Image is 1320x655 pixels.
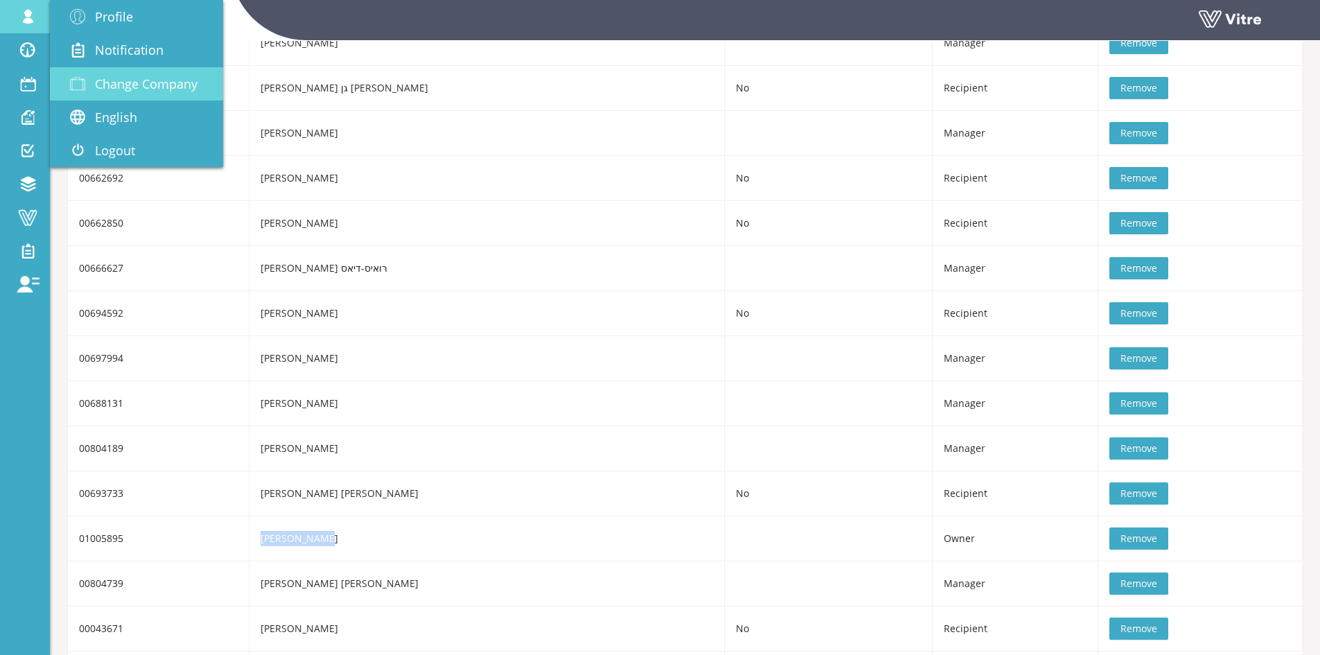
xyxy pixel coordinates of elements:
[944,81,987,94] span: Recipient
[1109,618,1168,640] button: Remove
[725,471,932,516] td: No
[79,261,123,274] span: 00666627
[249,426,725,471] td: [PERSON_NAME]
[249,606,725,652] td: [PERSON_NAME]
[95,142,135,159] span: Logout
[249,381,725,426] td: [PERSON_NAME]
[1120,486,1157,501] span: Remove
[1120,261,1157,276] span: Remove
[249,246,725,291] td: [PERSON_NAME] רואיס-דיאס
[79,171,123,184] span: 00662692
[249,111,725,156] td: [PERSON_NAME]
[944,216,987,229] span: Recipient
[249,471,725,516] td: [PERSON_NAME] [PERSON_NAME]
[79,577,123,590] span: 00804739
[249,516,725,561] td: [PERSON_NAME]
[1120,531,1157,546] span: Remove
[1109,302,1168,324] button: Remove
[1120,80,1157,96] span: Remove
[725,291,932,336] td: No
[1109,573,1168,595] button: Remove
[79,396,123,410] span: 00688131
[95,8,133,25] span: Profile
[944,351,985,365] span: Manager
[1109,32,1168,54] button: Remove
[249,291,725,336] td: [PERSON_NAME]
[944,396,985,410] span: Manager
[1109,437,1168,460] button: Remove
[249,201,725,246] td: [PERSON_NAME]
[95,109,137,125] span: English
[79,442,123,455] span: 00804189
[249,336,725,381] td: [PERSON_NAME]
[1120,621,1157,636] span: Remove
[1120,35,1157,51] span: Remove
[95,42,164,58] span: Notification
[944,306,987,320] span: Recipient
[1109,347,1168,369] button: Remove
[1109,482,1168,505] button: Remove
[1120,306,1157,321] span: Remove
[50,101,223,134] a: English
[1109,257,1168,279] button: Remove
[1120,576,1157,591] span: Remove
[1120,171,1157,186] span: Remove
[95,76,197,92] span: Change Company
[79,306,123,320] span: 00694592
[79,216,123,229] span: 00662850
[1109,77,1168,99] button: Remove
[1109,527,1168,550] button: Remove
[79,532,123,545] span: 01005895
[944,622,987,635] span: Recipient
[1109,167,1168,189] button: Remove
[1120,216,1157,231] span: Remove
[944,36,985,49] span: Manager
[50,67,223,101] a: Change Company
[249,21,725,66] td: [PERSON_NAME]
[944,532,975,545] span: Owner
[725,66,932,111] td: No
[1109,122,1168,144] button: Remove
[944,577,985,590] span: Manager
[1109,212,1168,234] button: Remove
[1120,351,1157,366] span: Remove
[79,351,123,365] span: 00697994
[725,201,932,246] td: No
[79,487,123,500] span: 00693733
[249,561,725,606] td: [PERSON_NAME] [PERSON_NAME]
[1120,396,1157,411] span: Remove
[944,487,987,500] span: Recipient
[249,156,725,201] td: [PERSON_NAME]
[725,156,932,201] td: No
[944,126,985,139] span: Manager
[50,134,223,167] a: Logout
[249,66,725,111] td: [PERSON_NAME] גן [PERSON_NAME]
[1120,441,1157,456] span: Remove
[1109,392,1168,414] button: Remove
[944,442,985,455] span: Manager
[79,622,123,635] span: 00043671
[944,171,987,184] span: Recipient
[944,261,985,274] span: Manager
[1120,125,1157,141] span: Remove
[50,33,223,67] a: Notification
[725,606,932,652] td: No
